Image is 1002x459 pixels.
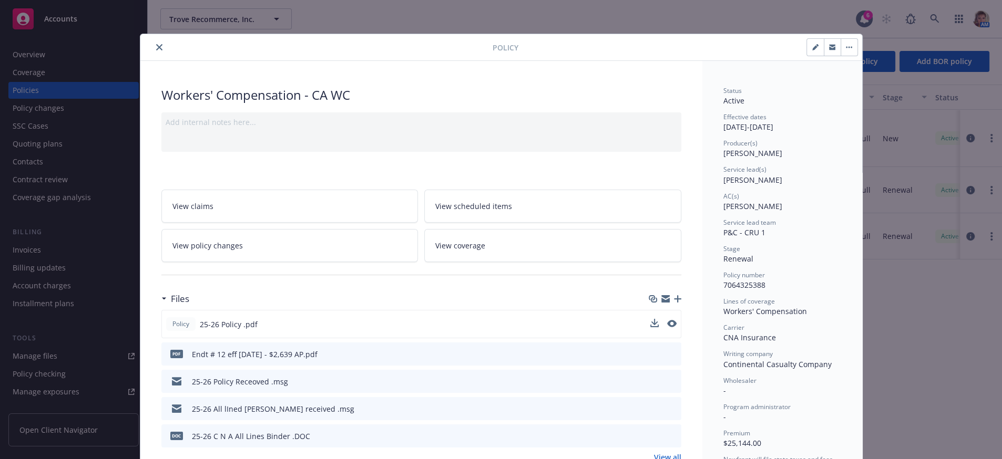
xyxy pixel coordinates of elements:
[668,349,677,360] button: preview file
[723,323,744,332] span: Carrier
[651,376,659,387] button: download file
[723,165,766,174] span: Service lead(s)
[170,319,191,329] span: Policy
[435,201,512,212] span: View scheduled items
[424,229,681,262] a: View coverage
[723,306,841,317] div: Workers' Compensation
[723,376,756,385] span: Wholesaler
[435,240,485,251] span: View coverage
[161,86,681,104] div: Workers' Compensation - CA WC
[723,332,776,342] span: CNA Insurance
[651,431,659,442] button: download file
[171,292,189,306] h3: Files
[723,429,750,437] span: Premium
[161,229,418,262] a: View policy changes
[172,201,213,212] span: View claims
[723,359,832,369] span: Continental Casualty Company
[723,270,765,279] span: Policy number
[161,292,189,306] div: Files
[723,86,742,95] span: Status
[723,139,758,148] span: Producer(s)
[723,385,726,395] span: -
[192,403,354,414] div: 25-26 All lIned [PERSON_NAME] received .msg
[723,112,841,132] div: [DATE] - [DATE]
[667,320,677,327] button: preview file
[723,112,766,121] span: Effective dates
[723,438,761,448] span: $25,144.00
[170,432,183,440] span: DOC
[650,319,659,330] button: download file
[424,190,681,223] a: View scheduled items
[651,403,659,414] button: download file
[651,349,659,360] button: download file
[723,175,782,185] span: [PERSON_NAME]
[166,117,677,128] div: Add internal notes here...
[161,190,418,223] a: View claims
[723,297,775,306] span: Lines of coverage
[172,240,243,251] span: View policy changes
[668,376,677,387] button: preview file
[723,218,776,227] span: Service lead team
[723,192,739,201] span: AC(s)
[650,319,659,327] button: download file
[667,319,677,330] button: preview file
[192,349,318,360] div: Endt # 12 eff [DATE] - $2,639 AP.pdf
[723,148,782,158] span: [PERSON_NAME]
[493,42,518,53] span: Policy
[153,41,166,54] button: close
[723,402,791,411] span: Program administrator
[723,244,740,253] span: Stage
[170,350,183,358] span: pdf
[200,319,258,330] span: 25-26 Policy .pdf
[192,376,288,387] div: 25-26 Policy Receoved .msg
[668,431,677,442] button: preview file
[723,349,773,358] span: Writing company
[192,431,310,442] div: 25-26 C N A All Lines Binder .DOC
[723,254,753,264] span: Renewal
[723,280,765,290] span: 7064325388
[723,201,782,211] span: [PERSON_NAME]
[668,403,677,414] button: preview file
[723,227,765,237] span: P&C - CRU 1
[723,412,726,422] span: -
[723,96,744,106] span: Active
